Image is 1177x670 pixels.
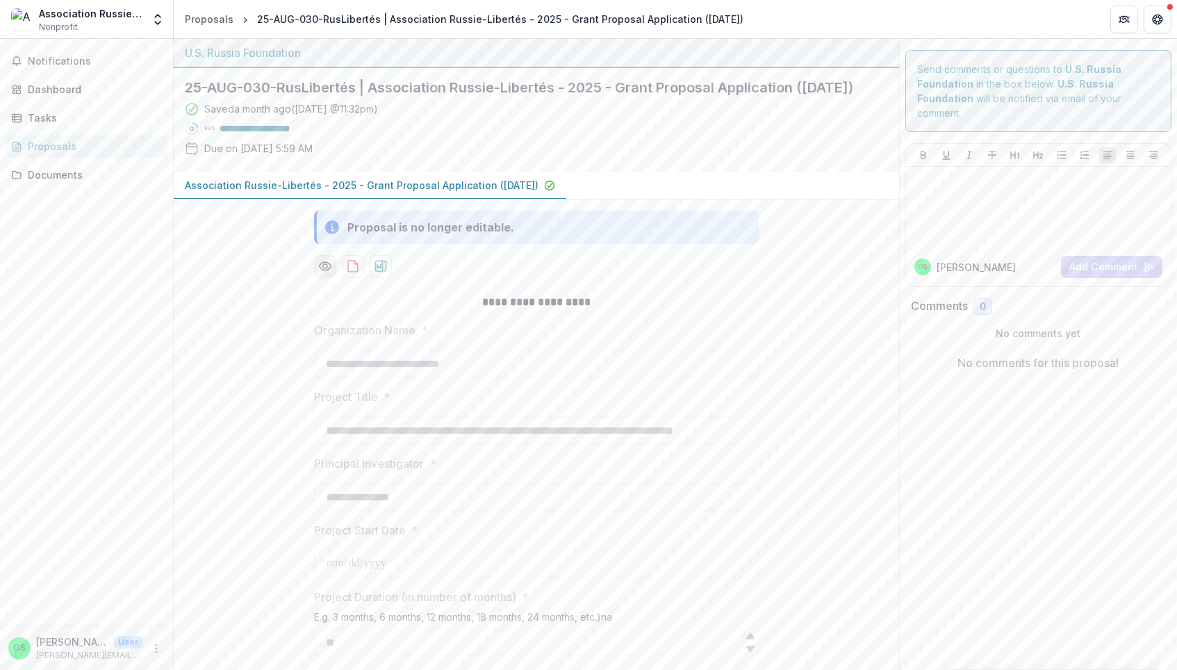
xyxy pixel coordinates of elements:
button: Partners [1110,6,1138,33]
p: Due on [DATE] 5:59 AM [204,141,313,156]
p: Principal Investigator [314,455,424,472]
div: 25-AUG-030-RusLibertés | Association Russie-Libertés - 2025 - Grant Proposal Application ([DATE]) [257,12,743,26]
button: Italicize [961,147,978,163]
button: Ordered List [1076,147,1093,163]
img: Association Russie-Libertés [11,8,33,31]
p: Project Duration (in number of months) [314,589,516,605]
button: download-proposal [370,255,392,277]
button: Heading 2 [1030,147,1046,163]
button: Preview 29d3e73f-87fe-4937-bfa7-5487021a9c3b-0.pdf [314,255,336,277]
h2: Comments [911,300,968,313]
button: Open entity switcher [148,6,167,33]
button: download-proposal [342,255,364,277]
div: Dashboard [28,82,156,97]
button: Align Center [1122,147,1139,163]
button: Align Right [1145,147,1162,163]
div: Tasks [28,111,156,125]
a: Documents [6,163,167,186]
div: E.g. 3 months, 6 months, 12 months, 18 months, 24 months, etc.)na [314,611,759,628]
div: U.S. Russia Foundation [185,44,888,61]
div: Proposals [185,12,233,26]
div: Send comments or questions to in the box below. will be notified via email of your comment. [905,50,1171,132]
button: Bullet List [1053,147,1070,163]
h2: 25-AUG-030-RusLibertés | Association Russie-Libertés - 2025 - Grant Proposal Application ([DATE]) [185,79,866,96]
p: Project Title [314,389,378,405]
p: 99 % [204,124,215,133]
button: More [148,640,165,657]
span: Nonprofit [39,21,78,33]
span: Notifications [28,56,162,67]
p: Association Russie-Libertés - 2025 - Grant Proposal Application ([DATE]) [185,178,538,193]
a: Proposals [179,9,239,29]
p: [PERSON_NAME][EMAIL_ADDRESS][PERSON_NAME][DOMAIN_NAME] [36,649,142,662]
button: Bold [915,147,932,163]
div: Olga Shevchuk [13,644,26,653]
p: No comments yet [911,326,1166,341]
button: Get Help [1144,6,1171,33]
button: Heading 1 [1007,147,1023,163]
button: Notifications [6,50,167,72]
p: Project Start Date [314,522,406,539]
a: Tasks [6,106,167,129]
a: Proposals [6,135,167,158]
div: Proposal is no longer editable. [347,219,514,236]
span: 0 [980,301,986,313]
button: Strike [984,147,1001,163]
p: Organization Name [314,322,415,338]
div: Proposals [28,139,156,154]
nav: breadcrumb [179,9,749,29]
div: Olga Shevchuk [919,263,928,270]
div: Documents [28,167,156,182]
div: Association Russie-Libertés [39,6,142,21]
p: [PERSON_NAME] [36,635,108,649]
button: Add Comment [1061,256,1162,278]
p: No comments for this proposal [958,354,1119,371]
p: [PERSON_NAME] [937,260,1016,275]
div: Saved a month ago ( [DATE] @ 11:32pm ) [204,101,378,116]
a: Dashboard [6,78,167,101]
button: Underline [938,147,955,163]
button: Align Left [1099,147,1116,163]
p: User [114,636,142,648]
